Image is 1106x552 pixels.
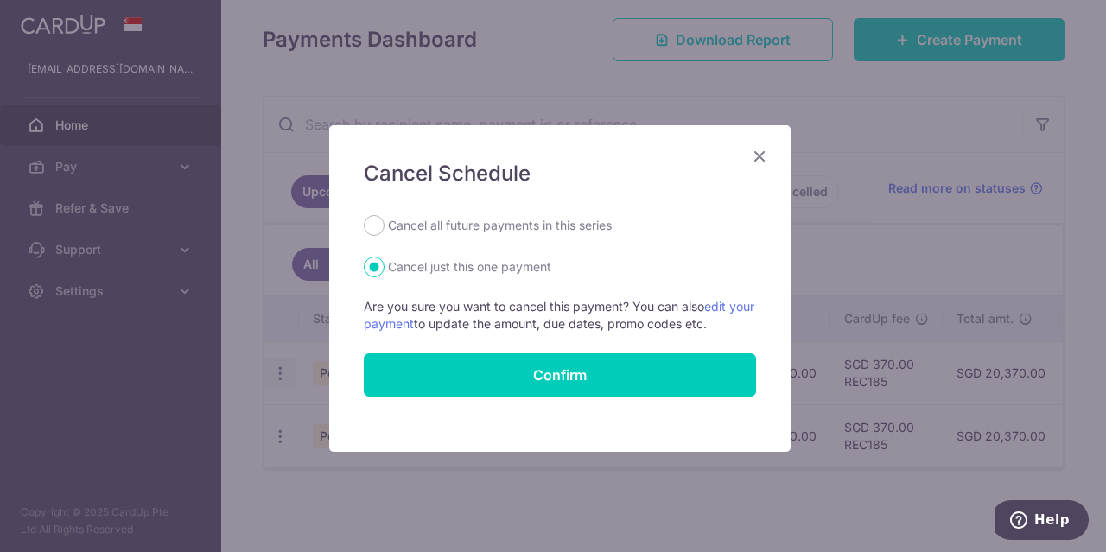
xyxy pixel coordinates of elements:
[364,160,756,187] h5: Cancel Schedule
[995,500,1089,543] iframe: Opens a widget where you can find more information
[388,215,612,236] label: Cancel all future payments in this series
[364,298,756,333] p: Are you sure you want to cancel this payment? You can also to update the amount, due dates, promo...
[364,353,756,397] button: Confirm
[749,146,770,167] button: Close
[388,257,551,277] label: Cancel just this one payment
